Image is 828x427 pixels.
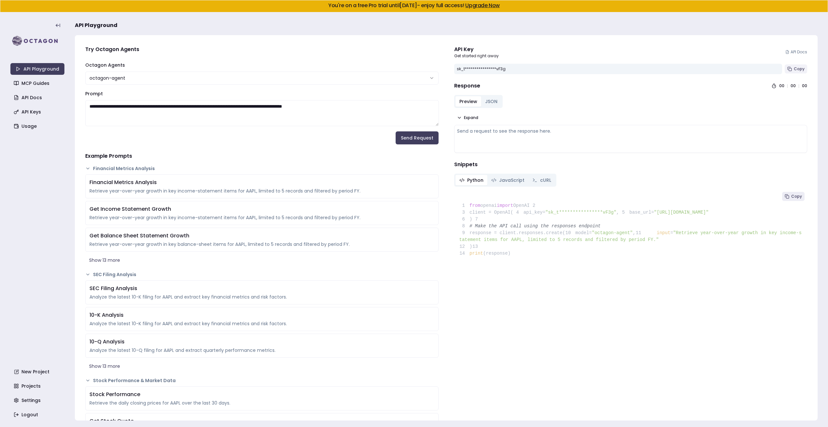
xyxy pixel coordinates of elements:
[11,409,65,420] a: Logout
[89,311,434,319] div: 10-K Analysis
[467,177,483,183] span: Python
[513,203,529,208] span: OpenAI
[89,417,434,425] div: Get Stock Quote
[454,161,808,168] h4: Snippets
[11,380,65,392] a: Projects
[481,96,501,107] button: JSON
[459,230,565,235] span: response = client.responses.create(
[454,113,481,122] button: Expand
[633,230,635,235] span: ,
[472,243,482,250] span: 13
[459,244,472,249] span: )
[619,209,630,216] span: 5
[457,128,805,134] div: Send a request to see the response here.
[459,210,513,215] span: client = OpenAI(
[459,216,470,223] span: 6
[89,285,434,292] div: SEC Filing Analysis
[89,232,434,240] div: Get Balance Sheet Statement Growth
[11,92,65,103] a: API Docs
[10,63,64,75] a: API Playground
[483,251,510,256] span: (response)
[85,46,439,53] h4: Try Octagon Agents
[89,338,434,346] div: 10-Q Analysis
[85,165,439,172] button: Financial Metrics Analysis
[671,230,673,235] span: =
[791,83,796,88] div: 00
[454,82,480,90] h4: Response
[523,210,545,215] span: api_key=
[10,34,64,47] img: logo-rect-DIrvH9ZJ.svg
[459,243,470,250] span: 12
[89,391,434,398] div: Stock Performance
[89,400,434,406] div: Retrieve the daily closing prices for AAPL over the last 30 days.
[459,202,470,209] span: 1
[469,251,483,256] span: print
[782,192,805,201] button: Copy
[481,203,497,208] span: openai
[11,77,65,89] a: MCP Guides
[459,223,470,230] span: 8
[455,96,481,107] button: Preview
[513,209,523,216] span: 4
[540,177,551,183] span: cURL
[787,83,788,88] div: :
[396,131,439,144] button: Send Request
[6,3,822,8] h5: You're on a free Pro trial until [DATE] - enjoy full access!
[469,203,481,208] span: from
[629,210,654,215] span: base_url=
[459,209,470,216] span: 3
[89,205,434,213] div: Get Income Statement Growth
[497,203,513,208] span: import
[85,62,125,68] label: Octagon Agents
[459,250,470,257] span: 14
[85,377,439,384] button: Stock Performance & Market Data
[592,230,633,235] span: "octagon-agent"
[89,347,434,354] div: Analyze the latest 10-Q filing for AAPL and extract quarterly performance metrics.
[617,210,619,215] span: ,
[85,360,439,372] button: Show 13 more
[89,241,434,247] div: Retrieve year-over-year growth in key balance-sheet items for AAPL, limited to 5 records and filt...
[798,83,799,88] div: :
[785,64,807,73] button: Copy
[85,152,439,160] h4: Example Prompts
[469,223,601,229] span: # Make the API call using the responses endpoint
[85,254,439,266] button: Show 13 more
[459,230,470,236] span: 9
[635,230,646,236] span: 11
[85,90,103,97] label: Prompt
[459,217,472,222] span: )
[11,106,65,118] a: API Keys
[89,320,434,327] div: Analyze the latest 10-K filing for AAPL and extract key financial metrics and risk factors.
[85,271,439,278] button: SEC Filing Analysis
[802,83,807,88] div: 00
[11,120,65,132] a: Usage
[89,294,434,300] div: Analyze the latest 10-K filing for AAPL and extract key financial metrics and risk factors.
[89,188,434,194] div: Retrieve year-over-year growth in key income-statement items for AAPL, limited to 5 records and f...
[499,177,524,183] span: JavaScript
[785,49,807,55] a: API Docs
[657,230,671,235] span: input
[779,83,784,88] div: 00
[794,66,805,72] span: Copy
[75,21,117,29] span: API Playground
[576,230,592,235] span: model=
[654,210,709,215] span: "[URL][DOMAIN_NAME]"
[791,194,802,199] span: Copy
[530,202,540,209] span: 2
[11,366,65,378] a: New Project
[565,230,576,236] span: 10
[465,2,500,9] a: Upgrade Now
[89,214,434,221] div: Retrieve year-over-year growth in key income-statement items for AAPL, limited to 5 records and f...
[89,179,434,186] div: Financial Metrics Analysis
[11,394,65,406] a: Settings
[472,216,482,223] span: 7
[464,115,478,120] span: Expand
[454,46,499,53] div: API Key
[454,53,499,59] p: Get started right away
